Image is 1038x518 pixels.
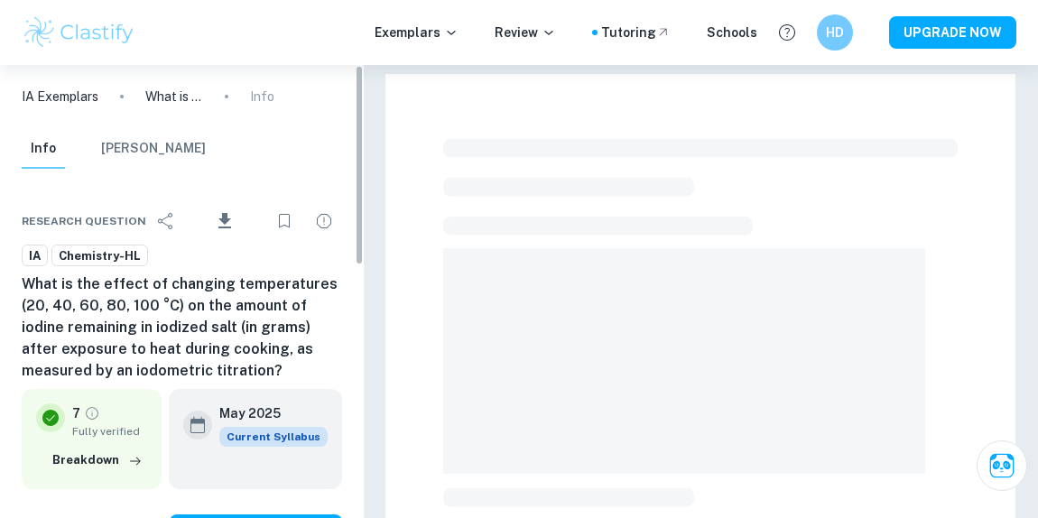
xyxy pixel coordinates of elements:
[977,440,1027,491] button: Ask Clai
[148,203,184,239] div: Share
[817,14,853,51] button: HD
[22,245,48,267] a: IA
[306,203,342,239] div: Report issue
[495,23,556,42] p: Review
[72,423,147,439] span: Fully verified
[219,403,313,423] h6: May 2025
[772,17,802,48] button: Help and Feedback
[601,23,671,42] a: Tutoring
[707,23,757,42] a: Schools
[72,403,80,423] p: 7
[22,213,146,229] span: Research question
[145,87,203,106] p: What is the effect of changing temperatures (20, 40, 60, 80, 100 °C) on the amount of iodine rema...
[48,447,147,474] button: Breakdown
[52,247,147,265] span: Chemistry-HL
[375,23,459,42] p: Exemplars
[889,16,1016,49] button: UPGRADE NOW
[23,247,47,265] span: IA
[22,129,65,169] button: Info
[219,427,328,447] div: This exemplar is based on the current syllabus. Feel free to refer to it for inspiration/ideas wh...
[266,203,302,239] div: Bookmark
[825,23,846,42] h6: HD
[22,87,98,106] a: IA Exemplars
[219,427,328,447] span: Current Syllabus
[188,198,263,245] div: Download
[51,245,148,267] a: Chemistry-HL
[22,14,136,51] img: Clastify logo
[22,273,342,382] h6: What is the effect of changing temperatures (20, 40, 60, 80, 100 °C) on the amount of iodine rema...
[250,87,274,106] p: Info
[101,129,206,169] button: [PERSON_NAME]
[84,405,100,421] a: Grade fully verified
